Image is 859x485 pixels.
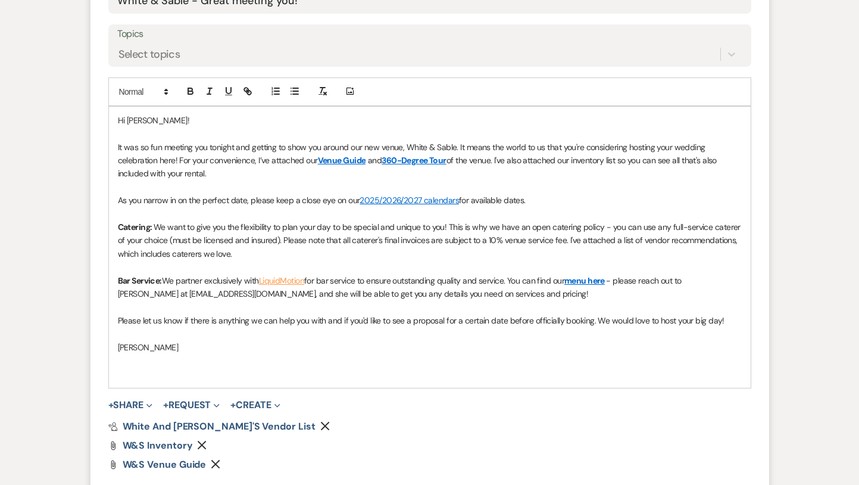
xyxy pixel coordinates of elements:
span: for bar service to ensure outstanding quality and service. You can find our [304,275,564,286]
span: [PERSON_NAME] [118,342,179,353]
span: We partner exclusively with [162,275,259,286]
a: W&S Inventory [123,441,193,450]
a: menu here [564,275,605,286]
a: W&S Venue Guide [123,460,207,470]
span: White and [PERSON_NAME]'s Vendor List [123,420,316,433]
label: Topics [117,26,742,43]
strong: Bar Service: [118,275,162,286]
button: Create [230,400,280,410]
a: LiquidMotion [259,275,304,286]
div: Select topics [118,46,180,62]
span: + [108,400,114,410]
p: As you narrow in on the perfect date, please keep a close eye on our for available dates. [118,194,742,207]
span: We want to give you the flexibility to plan your day to be special and unique to you! This is why... [118,222,743,259]
span: Please let us know if there is anything we can help you with and if you'd like to see a proposal ... [118,315,724,326]
span: + [163,400,168,410]
span: and [368,155,382,166]
a: 360-Degree Tour [382,155,446,166]
a: 2025/2026/2027 calendars [360,195,459,206]
span: W&S Venue Guide [123,458,207,471]
span: It was so fun meeting you tonight and getting to show you around our new venue, White & Sable. It... [118,142,708,166]
button: Request [163,400,220,410]
button: Share [108,400,153,410]
span: + [230,400,236,410]
span: W&S Inventory [123,439,193,452]
span: Hi [PERSON_NAME]! [118,115,189,126]
a: White and [PERSON_NAME]'s Vendor List [108,422,316,431]
a: Venue Guide [318,155,366,166]
strong: Catering: [118,222,154,232]
span: - please reach out to [PERSON_NAME] at [EMAIL_ADDRESS][DOMAIN_NAME], and she will be able to get ... [118,275,684,299]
